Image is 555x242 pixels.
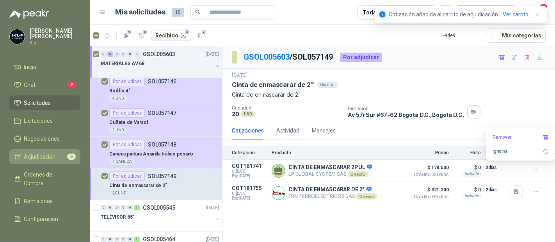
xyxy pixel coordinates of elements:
[462,171,481,177] div: Incluido
[121,51,126,57] div: 0
[244,52,290,62] a: GSOL005603
[9,60,80,74] a: Inicio
[340,53,382,62] div: Por adjudicar
[109,87,130,95] p: Rodillo 4"
[114,237,120,242] div: 0
[143,237,175,242] p: GSOL005464
[24,170,73,187] span: Órdenes de Compra
[232,126,264,135] div: Cotizaciones
[348,106,464,111] p: Dirección
[30,41,80,45] p: Kia
[232,72,247,79] p: [DATE]
[503,10,528,19] a: Ver carrito
[539,4,548,11] span: 4
[109,108,145,118] div: Por adjudicar
[9,167,80,191] a: Órdenes de Compra
[109,182,167,189] p: Cinta de enmascarar de 2"
[172,8,184,17] span: 15
[232,81,314,89] p: Cinta de enmascarar de 2"
[489,131,552,143] button: Remover
[288,193,377,200] p: FRM FERROELECTRICOS SAS
[232,174,267,178] span: Exp: [DATE]
[232,150,267,155] p: Cotización
[67,154,76,160] span: 6
[532,5,546,19] button: 4
[109,150,193,158] p: Caneca pintura Amarilla tráfico pesado
[24,63,37,71] span: Inicio
[441,29,480,42] div: 1 - 9 de 9
[454,163,481,172] p: $ 0
[356,193,377,200] div: Directo
[184,29,190,35] span: 2
[107,237,113,242] div: 0
[232,105,342,111] p: Cantidad
[114,51,120,57] div: 0
[90,168,222,200] a: Por adjudicarSOL057149Cinta de enmascarar de 2"20 UND
[127,29,132,35] span: 9
[109,140,145,149] div: Por adjudicar
[101,237,107,242] div: 0
[109,119,148,126] p: Cuñete de Varsol
[109,190,130,196] div: 20 UND
[206,204,219,212] p: [DATE]
[410,194,449,199] span: Crédito 60 días
[134,205,140,210] div: 1
[109,159,135,165] div: 1 CANECA
[232,169,267,174] span: C: [DATE]
[127,237,133,242] div: 0
[410,150,449,155] p: Precio
[101,49,221,74] a: 0 6 0 0 0 0 GSOL005603[DATE] MATERIALES AV 68
[127,205,133,210] div: 0
[232,185,267,191] p: COT181755
[232,111,239,117] p: 20
[9,194,80,208] a: Remisiones
[244,51,334,63] p: / SOL057149
[10,29,25,44] img: Company Logo
[348,171,368,177] div: Directo
[9,131,80,146] a: Negociaciones
[9,149,80,164] a: Adjudicación6
[389,10,498,19] p: Cotización añadida al carrito de adjudicación
[486,163,505,172] p: 2 días
[348,111,464,118] p: Av 57r Sur #67-62 Bogotá D.C. , Bogotá D.C.
[109,127,127,133] div: 1 UND
[241,111,255,117] div: UND
[456,5,516,19] button: Nueva solicitud
[194,29,207,42] button: 7
[410,172,449,177] span: Crédito 30 días
[30,28,80,39] p: [PERSON_NAME] [PERSON_NAME]
[101,214,134,221] p: TELEVISOR 65"
[486,150,505,155] p: Entrega
[317,82,338,88] div: General
[135,29,148,42] button: 5
[142,29,148,35] span: 5
[462,193,481,199] div: Incluido
[116,7,165,18] h1: Mis solicitudes
[107,205,113,210] div: 0
[486,185,505,194] p: 2 días
[143,51,175,57] p: GSOL005603
[120,29,132,42] button: 9
[9,9,49,19] img: Logo peakr
[24,117,53,125] span: Licitaciones
[121,237,126,242] div: 0
[363,8,379,17] div: Todas
[134,237,140,242] div: 1
[276,126,299,135] div: Actividad
[134,51,140,57] div: 0
[109,171,145,181] div: Por adjudicar
[312,126,336,135] div: Mensajes
[9,113,80,128] a: Licitaciones
[288,164,372,171] p: CINTA DE ENMASCARAR 2PUL
[151,30,191,41] button: Recibido2
[67,82,76,88] span: 2
[148,110,176,116] p: SOL057147
[487,28,546,43] button: Mís categorías
[121,205,126,210] div: 0
[107,51,113,57] div: 6
[232,191,267,196] span: C: [DATE]
[489,145,552,157] button: Ignorar
[288,171,372,177] p: LP GLOBAL SYSTEM SAS
[24,152,56,161] span: Adjudicación
[127,51,133,57] div: 0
